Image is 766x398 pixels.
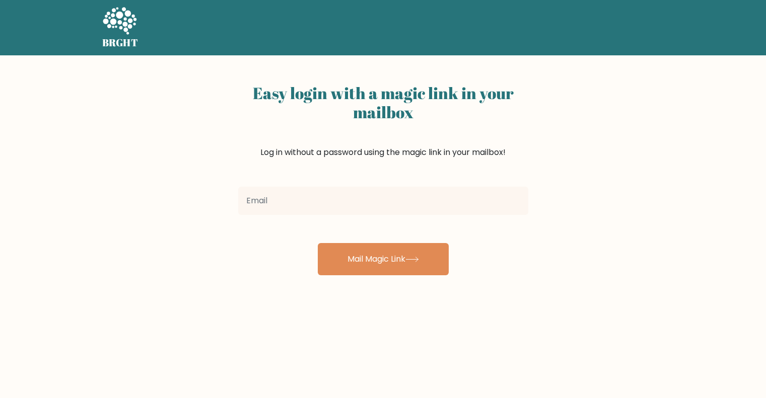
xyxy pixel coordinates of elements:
h2: Easy login with a magic link in your mailbox [238,84,528,122]
h5: BRGHT [102,37,138,49]
div: Log in without a password using the magic link in your mailbox! [238,79,528,183]
a: BRGHT [102,4,138,51]
input: Email [238,187,528,215]
button: Mail Magic Link [318,243,449,275]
